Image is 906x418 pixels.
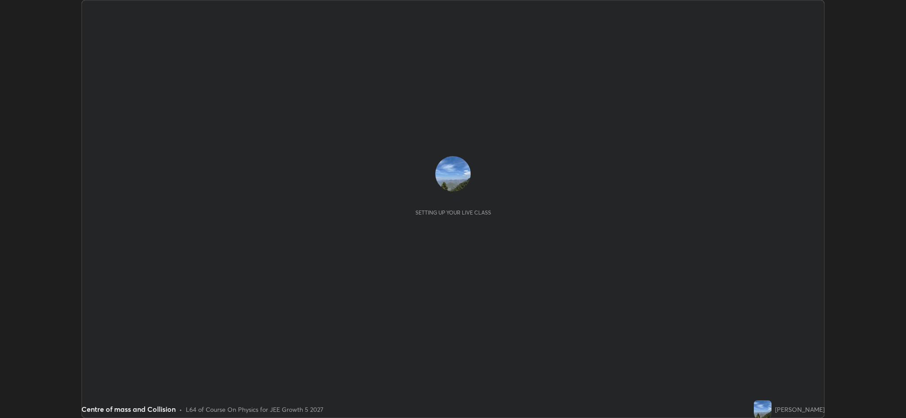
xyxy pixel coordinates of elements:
div: • [179,405,182,414]
img: ae8f960d671646caa26cb3ff0d679e78.jpg [754,400,772,418]
div: [PERSON_NAME] [775,405,825,414]
div: Setting up your live class [415,209,491,216]
div: L64 of Course On Physics for JEE Growth 5 2027 [186,405,323,414]
div: Centre of mass and Collision [81,404,176,414]
img: ae8f960d671646caa26cb3ff0d679e78.jpg [435,156,471,192]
